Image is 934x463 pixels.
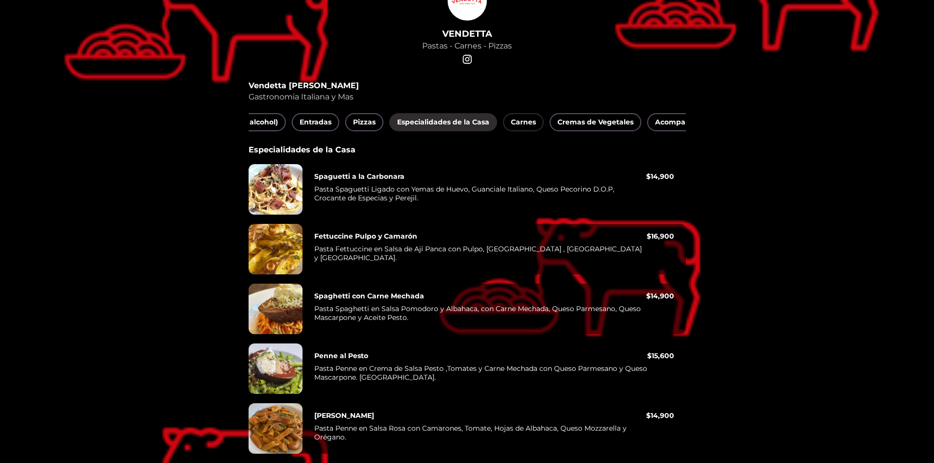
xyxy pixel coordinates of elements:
[314,172,404,181] h4: Spaguetti a la Carbonara
[647,232,674,241] p: $ 16,900
[646,411,674,420] p: $ 14,900
[646,292,674,300] p: $ 14,900
[314,364,647,386] p: Pasta Penne en Crema de Salsa Pesto ,Tomates y Carne Mechada con Queso Parmesano y Queso Mascarpo...
[646,172,674,181] p: $ 14,900
[460,52,474,66] a: social-link-INSTAGRAM
[314,244,647,266] p: Pasta Fettuccine en Salsa de Ají Panca con Pulpo, [GEOGRAPHIC_DATA] , [GEOGRAPHIC_DATA] y [GEOGRA...
[503,113,544,131] button: Carnes
[314,185,646,206] p: Pasta Spaguetti Ligado con Yemas de Huevo, Guanciale Italiano, Queso Pecorino D.O.P, Crocante de ...
[314,304,646,326] p: Pasta Spaghetti en Salsa Pomodoro y Albahaca, con Carne Mechada, Queso Parmesano, Queso Mascarpon...
[249,92,686,101] p: Gastronomia Italiana y Mas
[655,116,724,128] span: Acompañamientos
[314,351,368,360] h4: Penne al Pesto
[353,116,376,128] span: Pizzas
[557,116,633,128] span: Cremas de Vegetales
[314,232,417,241] h4: Fettuccine Pulpo y Camarón
[292,113,339,131] button: Entradas
[647,351,674,360] p: $ 15,600
[647,113,732,131] button: Acompañamientos
[397,116,489,128] span: Especialidades de la Casa
[300,116,331,128] span: Entradas
[314,292,424,300] h4: Spaghetti con Carne Mechada
[422,41,512,50] p: Pastas - Carnes - Pizzas
[249,145,686,154] h3: Especialidades de la Casa
[314,411,374,420] h4: [PERSON_NAME]
[314,424,646,445] p: Pasta Penne en Salsa Rosa con Camarones, Tomate, Hojas de Albahaca, Queso Mozzarella y Orégano.
[511,116,536,128] span: Carnes
[550,113,641,131] button: Cremas de Vegetales
[389,113,497,131] button: Especialidades de la Casa
[422,28,512,39] h1: VENDETTA
[345,113,383,131] button: Pizzas
[249,81,686,90] h2: Vendetta [PERSON_NAME]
